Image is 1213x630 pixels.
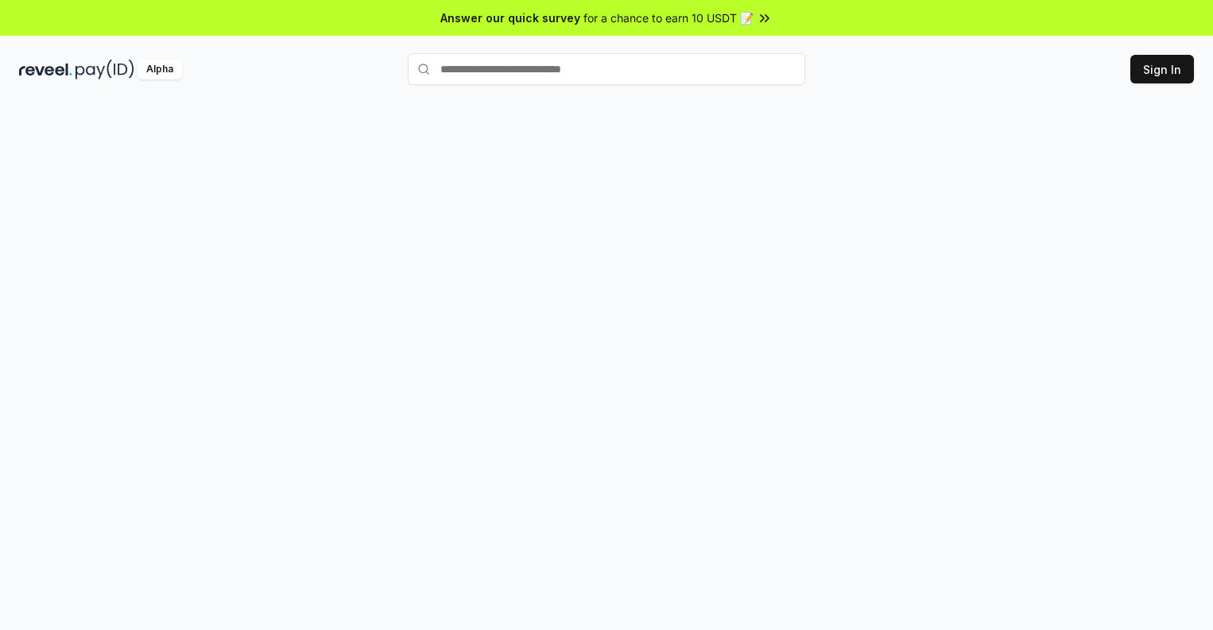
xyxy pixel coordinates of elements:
[138,60,182,79] div: Alpha
[583,10,754,26] span: for a chance to earn 10 USDT 📝
[1130,55,1194,83] button: Sign In
[440,10,580,26] span: Answer our quick survey
[19,60,72,79] img: reveel_dark
[76,60,134,79] img: pay_id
